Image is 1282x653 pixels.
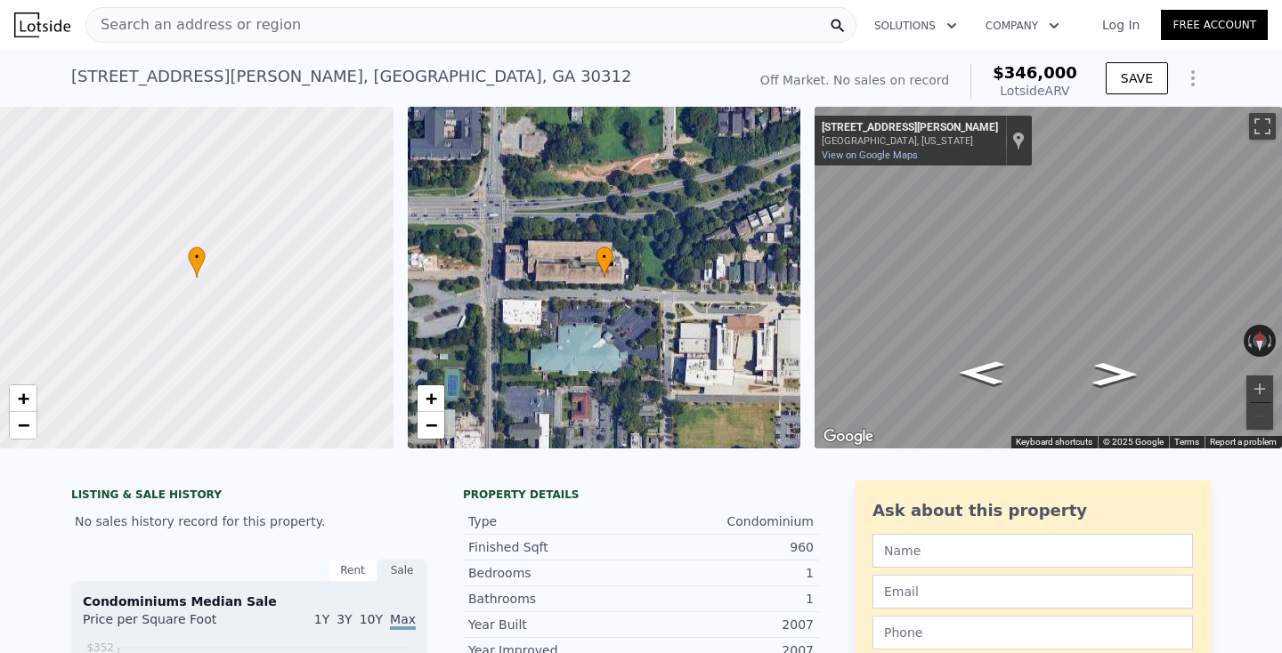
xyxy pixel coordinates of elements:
div: Price per Square Foot [83,610,249,639]
div: Rent [328,559,377,582]
span: 3Y [337,612,352,626]
div: Property details [463,488,819,502]
input: Email [872,575,1193,609]
button: Reset the view [1253,325,1266,357]
span: 10Y [360,612,383,626]
a: Log In [1081,16,1161,34]
div: Condominiums Median Sale [83,593,416,610]
button: Zoom in [1246,375,1273,402]
img: Lotside [14,12,70,37]
a: Zoom out [10,412,37,439]
a: Report a problem [1210,437,1277,447]
span: + [18,387,29,409]
div: 2007 [641,616,814,633]
button: Zoom out [1246,403,1273,430]
span: • [188,249,206,265]
div: 1 [641,590,814,608]
div: Lotside ARV [993,82,1077,100]
a: Free Account [1161,10,1268,40]
button: SAVE [1106,62,1168,94]
a: Show location on map [1012,131,1025,150]
div: Bathrooms [468,590,641,608]
span: Search an address or region [86,14,301,36]
div: [STREET_ADDRESS][PERSON_NAME] , [GEOGRAPHIC_DATA] , GA 30312 [71,64,631,89]
img: Google [819,425,878,448]
span: 1Y [314,612,329,626]
div: Condominium [641,512,814,530]
span: − [425,414,436,436]
div: • [188,246,206,278]
div: Map [815,107,1282,448]
span: © 2025 Google [1103,437,1164,447]
span: + [425,387,436,409]
a: Zoom in [418,385,444,412]
div: No sales history record for this property. [71,505,427,537]
span: $346,000 [993,63,1077,82]
div: 1 [641,564,814,582]
span: • [596,249,613,265]
button: Rotate clockwise [1267,325,1277,357]
button: Solutions [860,10,971,42]
div: [GEOGRAPHIC_DATA], [US_STATE] [822,135,998,147]
div: Street View [815,107,1282,448]
span: − [18,414,29,436]
path: Go West, John Wesley Dobbs Ave NE [940,356,1024,391]
button: Company [971,10,1074,42]
a: Zoom out [418,412,444,439]
div: Year Built [468,616,641,633]
div: Ask about this property [872,498,1193,523]
div: Type [468,512,641,530]
span: Max [390,612,416,630]
div: Sale [377,559,427,582]
div: Bedrooms [468,564,641,582]
div: LISTING & SALE HISTORY [71,488,427,505]
button: Toggle fullscreen view [1249,113,1276,140]
div: • [596,246,613,278]
a: Open this area in Google Maps (opens a new window) [819,425,878,448]
a: Zoom in [10,385,37,412]
div: 960 [641,538,814,556]
a: View on Google Maps [822,149,918,161]
button: Show Options [1175,60,1211,96]
a: Terms (opens in new tab) [1174,437,1199,447]
path: Go East, John Wesley Dobbs Ave NE [1073,357,1157,391]
input: Name [872,534,1193,568]
div: Finished Sqft [468,538,641,556]
input: Phone [872,616,1193,649]
div: [STREET_ADDRESS][PERSON_NAME] [822,121,998,135]
div: Off Market. No sales on record [760,71,949,89]
button: Rotate counterclockwise [1244,325,1254,357]
button: Keyboard shortcuts [1016,436,1092,448]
